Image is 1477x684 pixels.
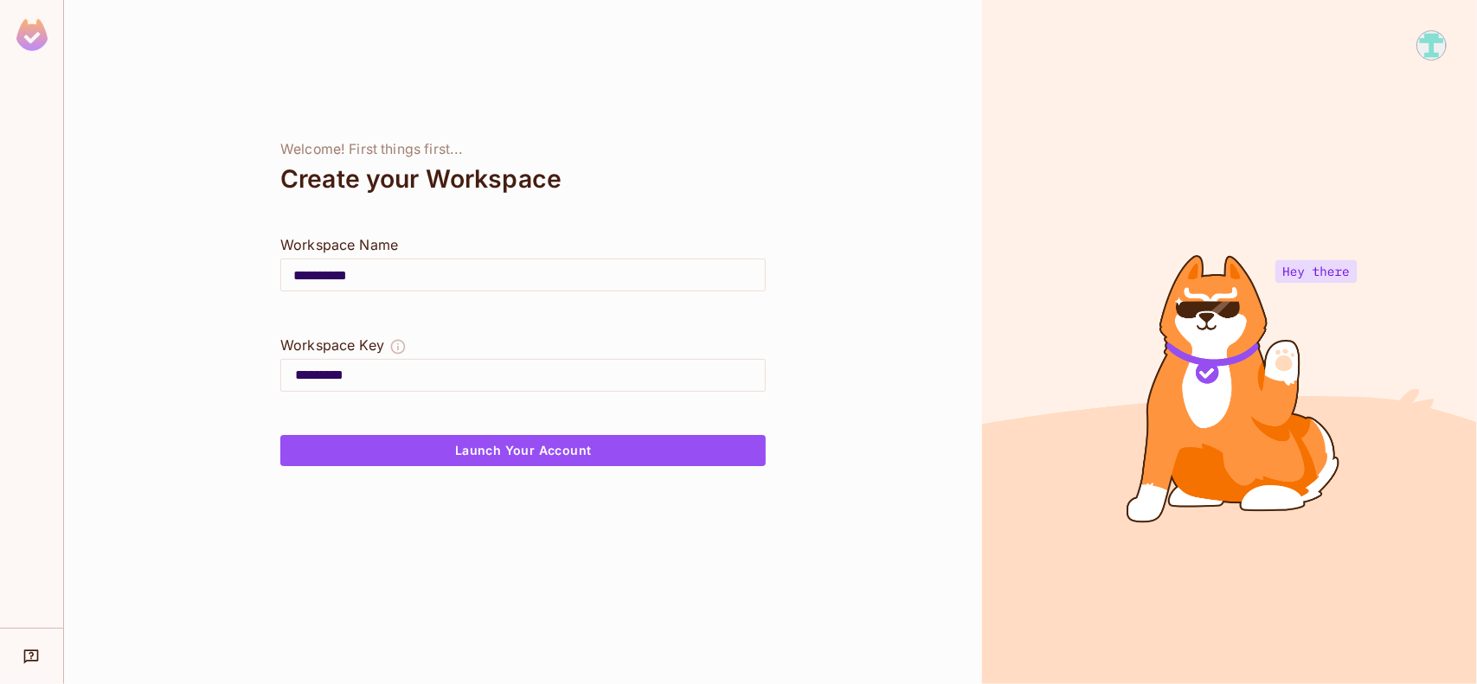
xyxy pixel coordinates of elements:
div: Workspace Key [280,335,384,355]
button: Launch Your Account [280,435,766,466]
div: Create your Workspace [280,158,766,200]
div: Workspace Name [280,234,766,255]
div: Welcome! First things first... [280,141,766,158]
div: Help & Updates [12,639,51,674]
img: SReyMgAAAABJRU5ErkJggg== [16,19,48,51]
img: aearun@bluewin.ch [1417,31,1446,60]
button: The Workspace Key is unique, and serves as the identifier of your workspace. [389,335,407,359]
